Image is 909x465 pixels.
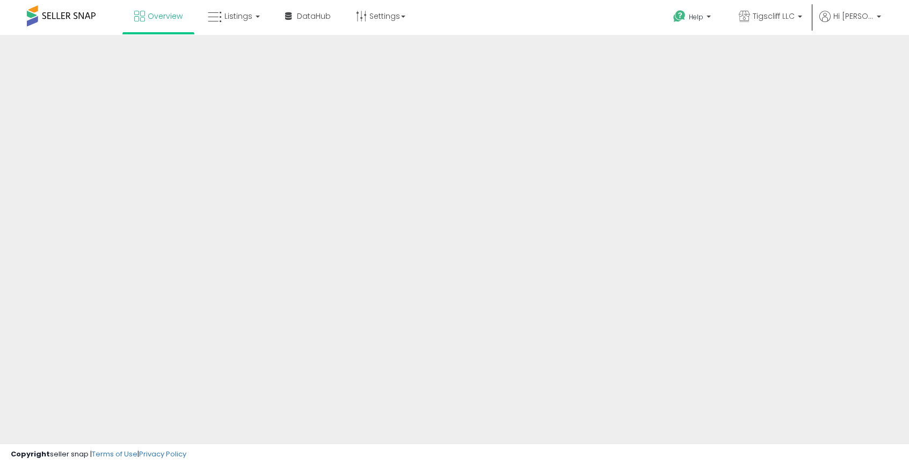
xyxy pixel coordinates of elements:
a: Terms of Use [92,449,137,459]
i: Get Help [673,10,686,23]
strong: Copyright [11,449,50,459]
span: Hi [PERSON_NAME] [833,11,874,21]
span: Overview [148,11,183,21]
span: Listings [224,11,252,21]
a: Privacy Policy [139,449,186,459]
span: Help [689,12,703,21]
div: seller snap | | [11,449,186,460]
span: Tigscliff LLC [753,11,795,21]
a: Hi [PERSON_NAME] [819,11,881,35]
span: DataHub [297,11,331,21]
a: Help [665,2,722,35]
